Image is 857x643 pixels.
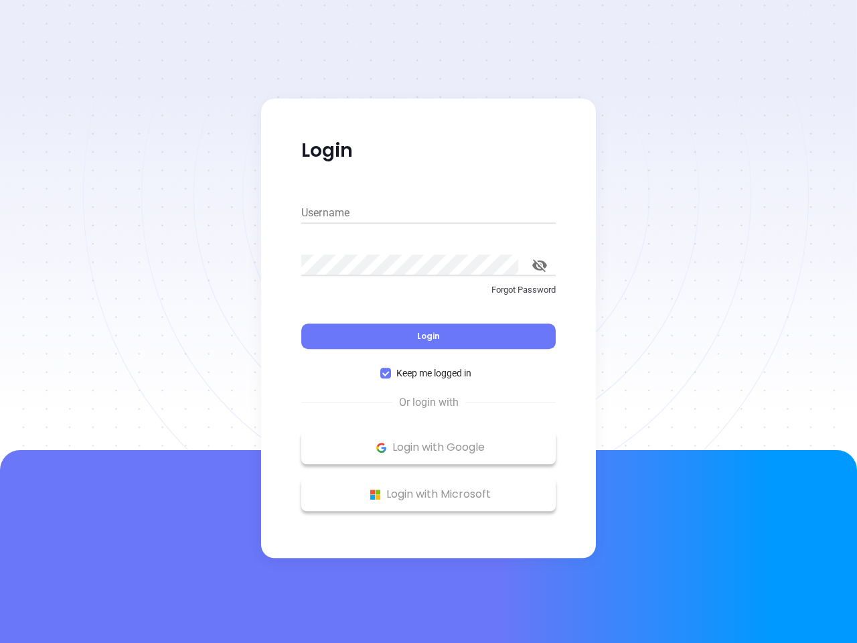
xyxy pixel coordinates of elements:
button: Google Logo Login with Google [301,431,556,464]
button: toggle password visibility [524,249,556,281]
a: Forgot Password [301,283,556,307]
p: Login with Microsoft [308,484,549,504]
button: Login [301,324,556,349]
p: Forgot Password [301,283,556,297]
span: Keep me logged in [391,366,477,380]
p: Login with Google [308,437,549,457]
img: Google Logo [373,439,390,456]
img: Microsoft Logo [367,486,384,503]
p: Login [301,139,556,163]
span: Login [417,330,440,342]
span: Or login with [392,395,465,411]
button: Microsoft Logo Login with Microsoft [301,478,556,511]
